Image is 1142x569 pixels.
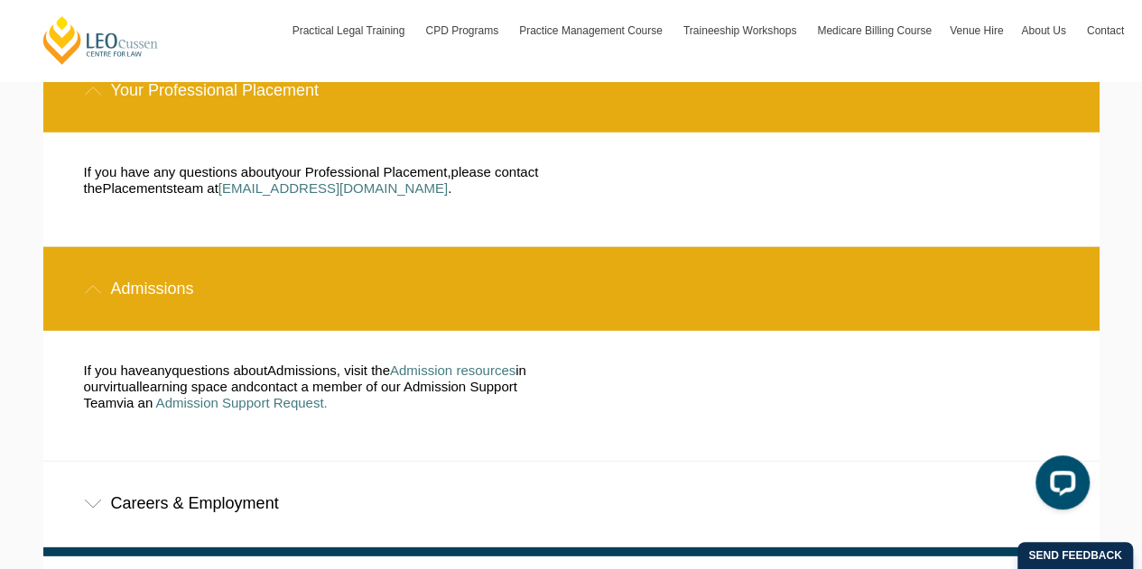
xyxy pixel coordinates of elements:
a: Practice Management Course [510,5,674,57]
span: eam at [177,180,218,196]
a: Admission resources [390,363,515,378]
iframe: LiveChat chat widget [1021,448,1097,524]
span: via [116,395,134,410]
a: Admission Support Request. [156,395,328,410]
span: our [84,379,104,394]
a: Practical Legal Training [283,5,417,57]
a: Contact [1078,5,1133,57]
span: n [518,363,525,378]
span: please contact the [84,164,539,196]
a: [PERSON_NAME] Centre for Law [41,14,161,66]
a: Traineeship Workshops [674,5,808,57]
a: Medicare Billing Course [808,5,941,57]
span: If you have [84,363,150,378]
span: questions about [172,363,267,378]
a: [EMAIL_ADDRESS][DOMAIN_NAME] [218,180,448,196]
span: i [515,363,518,378]
span: Placements [102,180,172,196]
span: Admissions, visit the [267,363,390,378]
a: CPD Programs [416,5,510,57]
span: your Professional Placement [274,164,447,179]
div: Careers & Employment [43,462,1100,546]
a: About Us [1012,5,1077,57]
div: Your Professional Placement [43,49,1100,133]
span: contact a member of our Admission Support Team [84,379,517,410]
a: Venue Hire [941,5,1012,57]
span: t [173,180,177,196]
span: If you have any questions about [84,164,275,179]
span: learning space and [139,379,254,394]
span: . [448,180,451,196]
div: Admissions [43,247,1100,331]
span: , [447,164,450,179]
span: an [138,395,153,410]
span: virtual [103,379,139,394]
span: any [150,363,172,378]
